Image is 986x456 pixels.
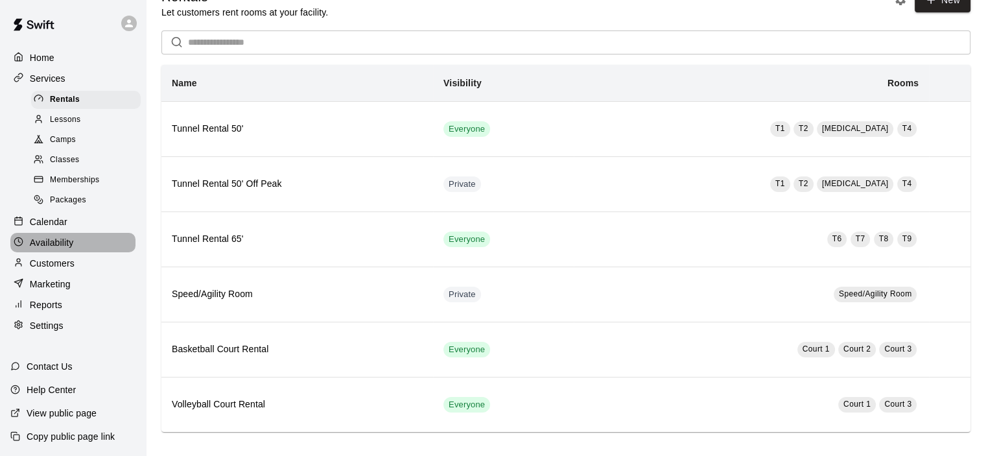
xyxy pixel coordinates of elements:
span: T7 [856,234,865,243]
b: Name [172,78,197,88]
span: Everyone [443,234,490,246]
a: Services [10,69,135,88]
p: Calendar [30,215,67,228]
p: Contact Us [27,360,73,373]
a: Customers [10,254,135,273]
div: This service is visible to all of your customers [443,397,490,413]
p: View public page [27,407,97,420]
span: T1 [775,179,785,188]
span: T9 [902,234,912,243]
span: T1 [775,124,785,133]
a: Memberships [31,171,146,191]
p: Let customers rent rooms at your facility. [161,6,328,19]
span: Private [443,289,481,301]
p: Services [30,72,65,85]
span: [MEDICAL_DATA] [822,124,889,133]
h6: Tunnel Rental 65' [172,232,423,246]
h6: Speed/Agility Room [172,287,423,302]
span: T2 [799,124,808,133]
span: Court 1 [803,344,830,354]
span: Memberships [50,174,99,187]
a: Classes [31,150,146,171]
a: Packages [31,191,146,211]
a: Reports [10,295,135,315]
p: Copy public page link [27,430,115,443]
a: Lessons [31,110,146,130]
div: This service is visible to all of your customers [443,232,490,247]
span: [MEDICAL_DATA] [822,179,889,188]
a: Marketing [10,274,135,294]
table: simple table [161,65,970,432]
span: Speed/Agility Room [839,289,912,298]
div: Camps [31,131,141,149]
div: This service is visible to all of your customers [443,121,490,137]
h6: Tunnel Rental 50' Off Peak [172,177,423,191]
span: Everyone [443,399,490,411]
span: Lessons [50,114,81,126]
a: Camps [31,130,146,150]
p: Reports [30,298,62,311]
span: T4 [902,124,912,133]
div: Memberships [31,171,141,189]
span: Rentals [50,93,80,106]
span: Court 3 [884,400,911,409]
span: Everyone [443,344,490,356]
div: Packages [31,191,141,210]
h6: Basketball Court Rental [172,342,423,357]
h6: Tunnel Rental 50' [172,122,423,136]
p: Home [30,51,54,64]
div: This service is visible to all of your customers [443,342,490,357]
a: Availability [10,233,135,252]
span: Classes [50,154,79,167]
span: Private [443,178,481,191]
a: Rentals [31,90,146,110]
div: Lessons [31,111,141,129]
p: Availability [30,236,74,249]
div: This service is hidden, and can only be accessed via a direct link [443,287,481,302]
span: Packages [50,194,86,207]
div: This service is hidden, and can only be accessed via a direct link [443,176,481,192]
p: Help Center [27,383,76,396]
span: T2 [799,179,808,188]
h6: Volleyball Court Rental [172,398,423,412]
div: Classes [31,151,141,169]
a: Calendar [10,212,135,232]
a: Home [10,48,135,67]
b: Rooms [887,78,919,88]
span: Everyone [443,123,490,136]
span: T4 [902,179,912,188]
span: Court 3 [884,344,911,354]
span: T8 [879,234,889,243]
span: Court 1 [843,400,871,409]
div: Rentals [31,91,141,109]
b: Visibility [443,78,482,88]
span: T6 [832,234,842,243]
p: Settings [30,319,64,332]
span: Court 2 [843,344,871,354]
a: Settings [10,316,135,335]
p: Marketing [30,278,71,291]
span: Camps [50,134,76,147]
p: Customers [30,257,75,270]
